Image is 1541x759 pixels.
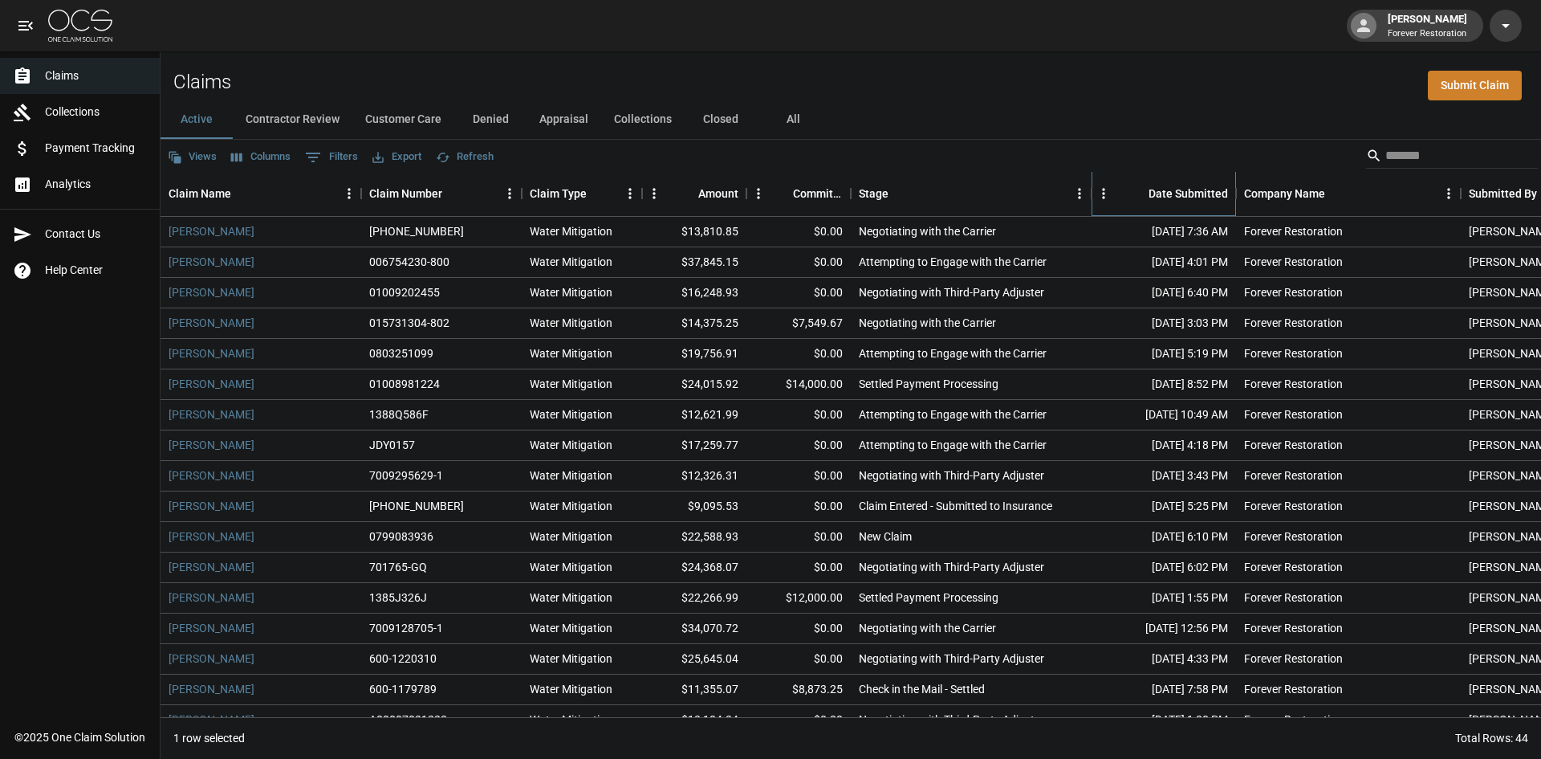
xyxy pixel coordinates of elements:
[369,376,440,392] div: 01008981224
[642,431,746,461] div: $17,259.77
[642,583,746,614] div: $22,266.99
[1092,522,1236,553] div: [DATE] 6:10 PM
[859,315,996,331] div: Negotiating with the Carrier
[770,182,793,205] button: Sort
[169,590,254,606] a: [PERSON_NAME]
[530,528,612,545] div: Water Mitigation
[227,145,295,169] button: Select columns
[1092,431,1236,461] div: [DATE] 4:18 PM
[1092,339,1236,369] div: [DATE] 5:19 PM
[587,182,609,205] button: Sort
[45,104,147,120] span: Collections
[169,498,254,514] a: [PERSON_NAME]
[859,681,985,697] div: Check in the Mail - Settled
[1092,492,1236,522] div: [DATE] 5:25 PM
[1325,182,1348,205] button: Sort
[1244,284,1343,300] div: Forever Restoration
[169,284,254,300] a: [PERSON_NAME]
[1067,182,1092,206] button: Menu
[530,171,587,216] div: Claim Type
[161,100,1541,139] div: dynamic tabs
[1469,171,1537,216] div: Submitted By
[530,467,612,484] div: Water Mitigation
[851,171,1092,216] div: Stage
[530,223,612,239] div: Water Mitigation
[1092,182,1116,206] button: Menu
[45,176,147,193] span: Analytics
[642,247,746,278] div: $37,845.15
[1092,644,1236,675] div: [DATE] 4:33 PM
[530,590,612,606] div: Water Mitigation
[1092,247,1236,278] div: [DATE] 4:01 PM
[352,100,454,139] button: Customer Care
[1244,559,1343,575] div: Forever Restoration
[642,339,746,369] div: $19,756.91
[522,171,642,216] div: Claim Type
[642,400,746,431] div: $12,621.99
[169,376,254,392] a: [PERSON_NAME]
[757,100,829,139] button: All
[746,522,851,553] div: $0.00
[1126,182,1149,205] button: Sort
[530,437,612,453] div: Water Mitigation
[45,67,147,84] span: Claims
[530,559,612,575] div: Water Mitigation
[369,620,443,636] div: 7009128705-1
[859,498,1052,514] div: Claim Entered - Submitted to Insurance
[301,145,362,170] button: Show filters
[530,498,612,514] div: Water Mitigation
[1244,254,1343,270] div: Forever Restoration
[368,145,425,169] button: Export
[169,254,254,270] a: [PERSON_NAME]
[530,345,612,361] div: Water Mitigation
[642,461,746,492] div: $12,326.31
[859,528,912,545] div: New Claim
[1092,217,1236,247] div: [DATE] 7:36 AM
[859,284,1044,300] div: Negotiating with Third-Party Adjuster
[169,712,254,728] a: [PERSON_NAME]
[642,522,746,553] div: $22,588.93
[530,712,612,728] div: Water Mitigation
[1092,369,1236,400] div: [DATE] 8:52 PM
[642,705,746,736] div: $13,104.34
[1244,315,1343,331] div: Forever Restoration
[169,651,254,667] a: [PERSON_NAME]
[369,712,447,728] div: A00007031223
[642,492,746,522] div: $9,095.53
[1428,71,1522,100] a: Submit Claim
[169,437,254,453] a: [PERSON_NAME]
[45,226,147,243] span: Contact Us
[1244,467,1343,484] div: Forever Restoration
[1092,675,1236,705] div: [DATE] 7:58 PM
[1092,553,1236,583] div: [DATE] 6:02 PM
[746,182,770,206] button: Menu
[859,712,1044,728] div: Negotiating with Third-Party Adjuster
[530,376,612,392] div: Water Mitigation
[442,182,465,205] button: Sort
[530,315,612,331] div: Water Mitigation
[1244,651,1343,667] div: Forever Restoration
[432,145,498,169] button: Refresh
[1244,171,1325,216] div: Company Name
[45,140,147,157] span: Payment Tracking
[1381,11,1474,40] div: [PERSON_NAME]
[642,553,746,583] div: $24,368.07
[859,406,1047,422] div: Attempting to Engage with the Carrier
[746,308,851,339] div: $7,549.67
[530,406,612,422] div: Water Mitigation
[1244,437,1343,453] div: Forever Restoration
[746,705,851,736] div: $0.00
[1244,498,1343,514] div: Forever Restoration
[746,461,851,492] div: $0.00
[642,614,746,644] div: $34,070.72
[233,100,352,139] button: Contractor Review
[173,71,231,94] h2: Claims
[1092,308,1236,339] div: [DATE] 3:03 PM
[746,171,851,216] div: Committed Amount
[859,590,998,606] div: Settled Payment Processing
[530,254,612,270] div: Water Mitigation
[1092,583,1236,614] div: [DATE] 1:55 PM
[169,171,231,216] div: Claim Name
[1244,712,1343,728] div: Forever Restoration
[746,339,851,369] div: $0.00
